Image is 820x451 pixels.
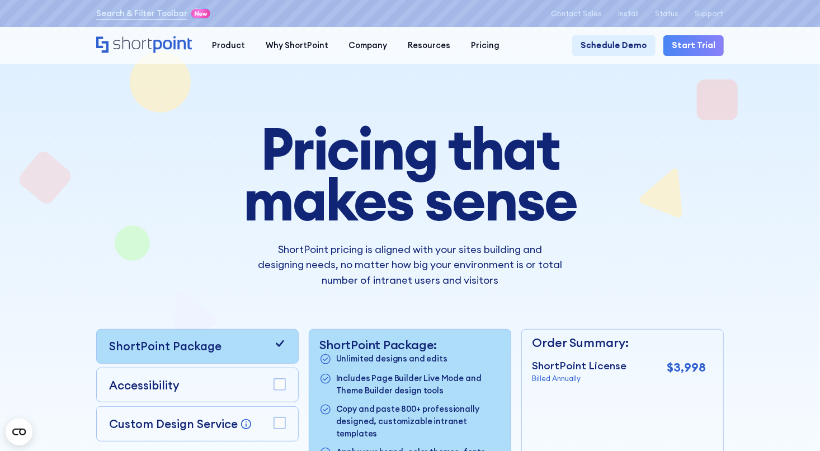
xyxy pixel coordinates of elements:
[663,35,723,56] a: Start Trial
[398,35,461,56] a: Resources
[202,35,256,56] a: Product
[336,372,501,397] p: Includes Page Builder Live Mode and Theme Builder design tools
[336,403,501,440] p: Copy and paste 800+ professionally designed, customizable intranet templates
[349,39,388,51] div: Company
[109,416,238,431] p: Custom Design Service
[96,36,191,54] a: Home
[256,35,339,56] a: Why ShortPoint
[695,10,724,18] a: Support
[256,242,564,288] p: ShortPoint pricing is aligned with your sites building and designing needs, no matter how big you...
[532,373,626,384] p: Billed Annually
[532,358,626,373] p: ShortPoint License
[6,419,32,445] button: Open CMP widget
[460,35,510,56] a: Pricing
[109,377,179,394] p: Accessibility
[319,337,500,352] p: ShortPoint Package:
[212,39,245,51] div: Product
[618,10,639,18] a: Install
[336,353,447,367] p: Unlimited designs and edits
[667,358,706,377] p: $3,998
[532,333,706,352] p: Order Summary:
[551,10,602,18] a: Contact Sales
[338,35,398,56] a: Company
[764,397,820,451] iframe: Chat Widget
[180,123,641,225] h1: Pricing that makes sense
[266,39,328,51] div: Why ShortPoint
[96,7,187,20] a: Search & Filter Toolbar
[471,39,499,51] div: Pricing
[655,10,678,18] a: Status
[572,35,655,56] a: Schedule Demo
[408,39,450,51] div: Resources
[109,337,222,355] p: ShortPoint Package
